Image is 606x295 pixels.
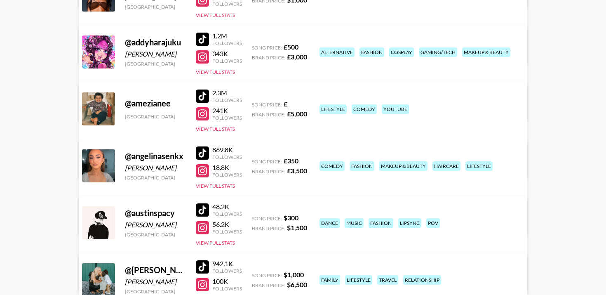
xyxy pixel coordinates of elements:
span: Song Price: [252,215,282,222]
div: Followers [212,211,242,217]
strong: £ [284,100,287,108]
strong: $ 1,000 [284,271,304,278]
button: View Full Stats [196,240,235,246]
div: lifestyle [345,275,372,285]
div: @ austinspacy [125,208,186,218]
div: relationship [403,275,441,285]
div: Followers [212,1,242,7]
strong: £ 3,500 [287,167,307,175]
div: gaming/tech [419,47,457,57]
strong: $ 1,500 [287,224,307,231]
div: 100K [212,277,242,286]
span: Brand Price: [252,111,285,118]
div: 18.8K [212,163,242,172]
button: View Full Stats [196,183,235,189]
button: View Full Stats [196,126,235,132]
div: [GEOGRAPHIC_DATA] [125,231,186,238]
div: [PERSON_NAME] [125,278,186,286]
div: alternative [319,47,355,57]
strong: $ 300 [284,214,298,222]
div: 2.3M [212,89,242,97]
div: Followers [212,286,242,292]
strong: £ 500 [284,43,298,51]
div: 56.2K [212,220,242,229]
div: lipsync [398,218,421,228]
span: Brand Price: [252,225,285,231]
span: Brand Price: [252,282,285,288]
span: Song Price: [252,101,282,108]
div: Followers [212,97,242,103]
div: travel [377,275,398,285]
div: [PERSON_NAME] [125,50,186,58]
strong: £ 3,000 [287,53,307,61]
strong: $ 6,500 [287,281,307,288]
strong: £ 5,000 [287,110,307,118]
div: [GEOGRAPHIC_DATA] [125,61,186,67]
div: youtube [382,104,409,114]
div: [GEOGRAPHIC_DATA] [125,113,186,120]
div: dance [319,218,340,228]
div: Followers [212,229,242,235]
div: Followers [212,40,242,46]
div: 1.2M [212,32,242,40]
span: Song Price: [252,45,282,51]
button: View Full Stats [196,69,235,75]
div: Followers [212,172,242,178]
div: lifestyle [319,104,347,114]
div: makeup & beauty [462,47,510,57]
div: music [345,218,364,228]
div: [GEOGRAPHIC_DATA] [125,288,186,295]
div: [GEOGRAPHIC_DATA] [125,4,186,10]
div: @ [PERSON_NAME].[PERSON_NAME].bell [125,265,186,275]
div: Followers [212,115,242,121]
strong: £ 350 [284,157,298,165]
div: lifestyle [465,161,493,171]
div: 48.2K [212,203,242,211]
div: Followers [212,58,242,64]
div: @ amezianee [125,98,186,109]
div: Followers [212,154,242,160]
div: comedy [319,161,345,171]
button: View Full Stats [196,12,235,18]
span: Song Price: [252,158,282,165]
div: fashion [350,161,374,171]
span: Brand Price: [252,54,285,61]
div: @ angelinasenkx [125,151,186,161]
div: 241K [212,106,242,115]
div: 343K [212,50,242,58]
div: [GEOGRAPHIC_DATA] [125,175,186,181]
span: Brand Price: [252,168,285,175]
div: 869.8K [212,146,242,154]
div: pov [426,218,440,228]
div: comedy [352,104,377,114]
div: family [319,275,340,285]
div: makeup & beauty [379,161,427,171]
div: haircare [432,161,460,171]
div: fashion [369,218,393,228]
div: [PERSON_NAME] [125,164,186,172]
div: cosplay [389,47,414,57]
div: [PERSON_NAME] [125,221,186,229]
span: Song Price: [252,272,282,278]
div: fashion [359,47,384,57]
div: @ addyharajuku [125,37,186,47]
div: Followers [212,268,242,274]
div: 942.1K [212,260,242,268]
